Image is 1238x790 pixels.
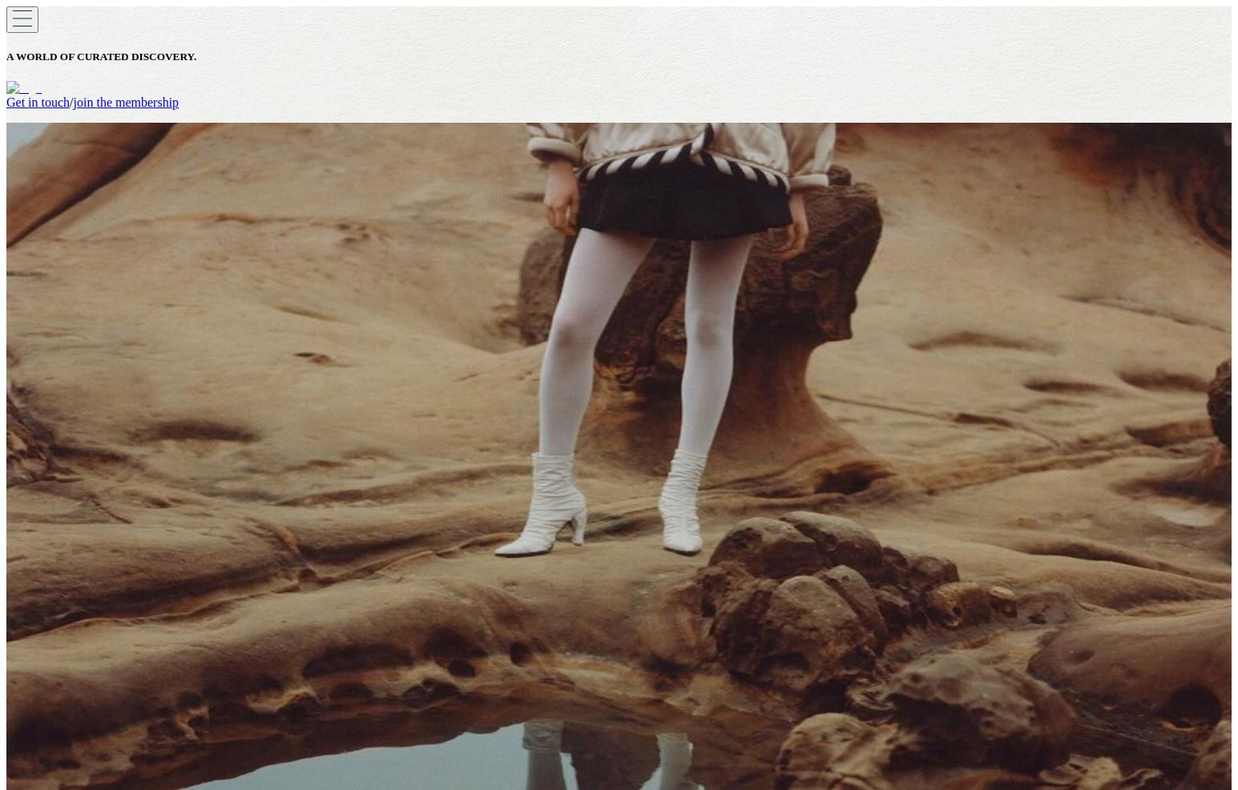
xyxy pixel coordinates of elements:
[6,81,42,95] img: logo
[6,51,1232,63] h5: A WORLD OF CURATED DISCOVERY.
[70,95,73,109] span: /
[6,95,70,109] a: Get in touch
[74,95,179,109] a: join the membership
